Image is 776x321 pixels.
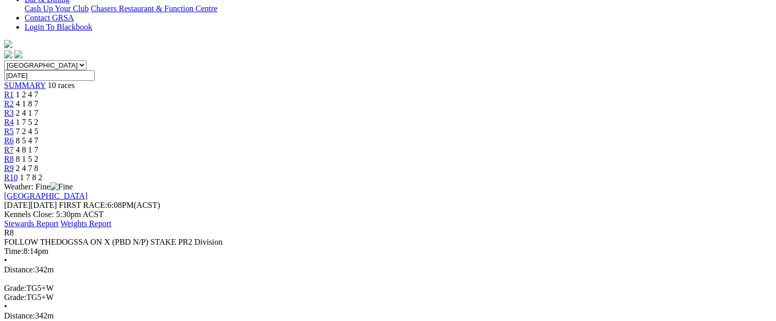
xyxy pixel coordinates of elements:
div: 342m [4,311,772,320]
a: R3 [4,109,14,117]
div: TG5+W [4,284,772,293]
a: R5 [4,127,14,136]
span: Grade: [4,293,27,302]
span: Distance: [4,265,35,274]
span: Time: [4,247,24,255]
a: Login To Blackbook [25,23,92,31]
a: R2 [4,99,14,108]
a: R9 [4,164,14,173]
span: Distance: [4,311,35,320]
input: Select date [4,70,95,81]
img: Fine [50,182,73,191]
span: 7 2 4 5 [16,127,38,136]
span: 8 1 5 2 [16,155,38,163]
img: twitter.svg [14,50,23,58]
a: [GEOGRAPHIC_DATA] [4,191,88,200]
div: TG5+W [4,293,772,302]
span: 6:08PM(ACST) [59,201,160,209]
a: Weights Report [60,219,112,228]
a: Cash Up Your Club [25,4,89,13]
a: Stewards Report [4,219,58,228]
span: 4 1 8 7 [16,99,38,108]
div: Kennels Close: 5:30pm ACST [4,210,772,219]
span: R8 [4,228,14,237]
a: Contact GRSA [25,13,74,22]
a: R1 [4,90,14,99]
img: logo-grsa-white.png [4,40,12,48]
div: 342m [4,265,772,274]
span: 4 8 1 7 [16,145,38,154]
span: FIRST RACE: [59,201,107,209]
span: • [4,256,7,265]
span: [DATE] [4,201,31,209]
div: FOLLOW THEDOGSSA ON X (PBD N/P) STAKE PR2 Division [4,238,772,247]
span: 10 races [48,81,75,90]
a: R10 [4,173,18,182]
span: Weather: Fine [4,182,73,191]
a: SUMMARY [4,81,46,90]
span: Grade: [4,284,27,292]
a: R4 [4,118,14,126]
img: facebook.svg [4,50,12,58]
a: R7 [4,145,14,154]
span: 2 4 1 7 [16,109,38,117]
span: 1 7 8 2 [20,173,43,182]
div: 8:14pm [4,247,772,256]
span: • [4,302,7,311]
span: [DATE] [4,201,57,209]
span: 1 2 4 7 [16,90,38,99]
a: R6 [4,136,14,145]
span: 1 7 5 2 [16,118,38,126]
a: R8 [4,155,14,163]
div: Bar & Dining [25,4,772,13]
a: Chasers Restaurant & Function Centre [91,4,217,13]
span: 8 5 4 7 [16,136,38,145]
span: 2 4 7 8 [16,164,38,173]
